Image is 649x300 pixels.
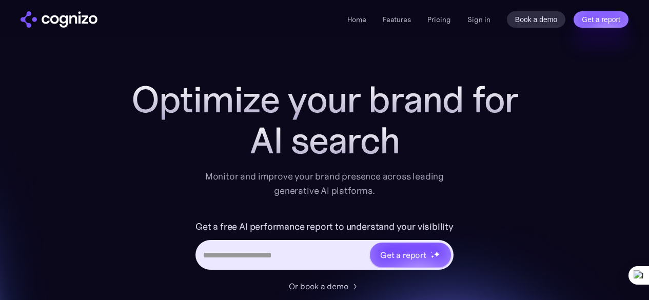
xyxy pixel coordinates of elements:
[431,255,435,258] img: star
[383,15,411,24] a: Features
[467,13,490,26] a: Sign in
[120,79,530,120] h1: Optimize your brand for
[21,11,97,28] a: home
[574,11,628,28] a: Get a report
[434,251,440,257] img: star
[199,169,451,198] div: Monitor and improve your brand presence across leading generative AI platforms.
[369,242,452,268] a: Get a reportstarstarstar
[289,280,361,292] a: Or book a demo
[347,15,366,24] a: Home
[427,15,451,24] a: Pricing
[380,249,426,261] div: Get a report
[195,218,454,275] form: Hero URL Input Form
[431,251,432,253] img: star
[21,11,97,28] img: cognizo logo
[289,280,348,292] div: Or book a demo
[195,218,454,235] label: Get a free AI performance report to understand your visibility
[507,11,566,28] a: Book a demo
[120,120,530,161] div: AI search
